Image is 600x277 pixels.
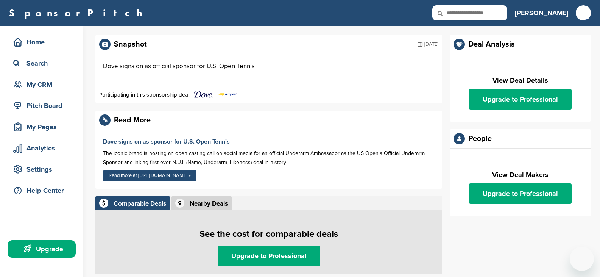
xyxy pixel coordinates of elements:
[8,139,76,157] a: Analytics
[99,90,190,99] p: Participating in this sponsorship deal:
[11,120,76,134] div: My Pages
[515,8,568,18] h3: [PERSON_NAME]
[8,55,76,72] a: Search
[11,78,76,91] div: My CRM
[418,39,438,50] div: [DATE]
[8,182,76,199] a: Help Center
[103,138,230,146] a: Dove signs on as sponsor for U.S. Open Tennis
[9,8,147,18] a: SponsorPitch
[194,91,213,98] img: Data
[570,247,594,271] iframe: Button to launch messaging window
[8,118,76,136] a: My Pages
[457,75,583,86] h2: View Deal Details
[218,92,237,97] img: Screen shot 2018 07 23 at 2.49.02 pm
[8,76,76,93] a: My CRM
[218,246,320,266] a: Upgrade to Professional
[11,56,76,70] div: Search
[11,141,76,155] div: Analytics
[469,89,572,110] a: Upgrade to Professional
[8,33,76,51] a: Home
[103,62,255,71] div: Dove signs on as official sponsor for U.S. Open Tennis
[103,149,435,167] div: The iconic brand is hosting an open casting call on social media for an official Underarm Ambassa...
[515,5,568,21] a: [PERSON_NAME]
[468,135,492,142] div: People
[468,41,515,48] div: Deal Analysis
[103,170,196,181] a: Read more at [URL][DOMAIN_NAME] »
[8,97,76,114] a: Pitch Board
[114,200,166,207] div: Comparable Deals
[457,170,583,180] h2: View Deal Makers
[114,116,151,124] div: Read More
[11,242,76,256] div: Upgrade
[11,35,76,49] div: Home
[8,240,76,258] a: Upgrade
[11,163,76,176] div: Settings
[114,41,147,48] div: Snapshot
[11,184,76,197] div: Help Center
[99,227,438,241] h1: See the cost for comparable deals
[190,200,228,207] div: Nearby Deals
[8,161,76,178] a: Settings
[11,99,76,113] div: Pitch Board
[469,183,572,204] a: Upgrade to Professional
